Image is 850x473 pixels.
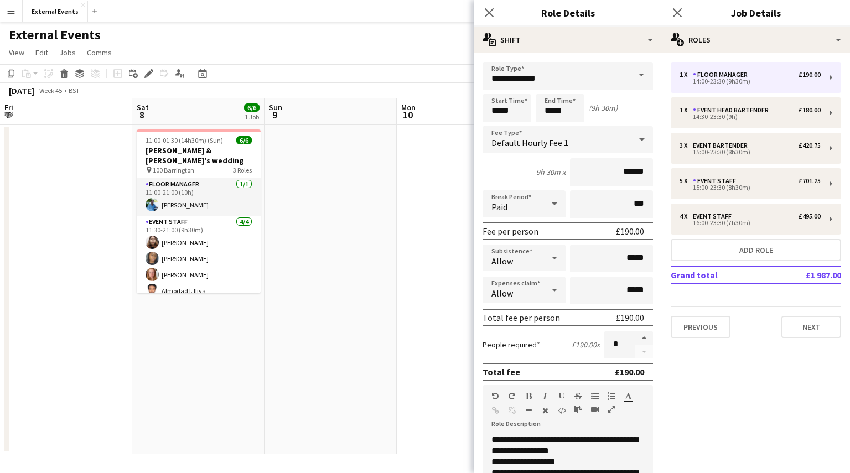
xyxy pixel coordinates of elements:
[9,27,101,43] h1: External Events
[799,142,821,149] div: £420.75
[400,108,416,121] span: 10
[671,266,771,284] td: Grand total
[31,45,53,60] a: Edit
[4,45,29,60] a: View
[616,312,644,323] div: £190.00
[680,149,821,155] div: 15:00-23:30 (8h30m)
[483,366,520,377] div: Total fee
[591,392,599,401] button: Unordered List
[508,392,516,401] button: Redo
[799,71,821,79] div: £190.00
[483,226,538,237] div: Fee per person
[591,405,599,414] button: Insert video
[37,86,64,95] span: Week 45
[558,392,566,401] button: Underline
[693,71,752,79] div: Floor manager
[491,137,568,148] span: Default Hourly Fee 1
[137,178,261,216] app-card-role: Floor manager1/111:00-21:00 (10h)[PERSON_NAME]
[491,392,499,401] button: Undo
[137,145,261,165] h3: [PERSON_NAME] & [PERSON_NAME]'s wedding
[671,239,841,261] button: Add role
[799,106,821,114] div: £180.00
[82,45,116,60] a: Comms
[137,129,261,293] app-job-card: 11:00-01:30 (14h30m) (Sun)6/6[PERSON_NAME] & [PERSON_NAME]'s wedding 100 Barrington3 RolesFloor m...
[35,48,48,58] span: Edit
[69,86,80,95] div: BST
[269,102,282,112] span: Sun
[693,177,740,185] div: Event staff
[541,406,549,415] button: Clear Formatting
[541,392,549,401] button: Italic
[137,102,149,112] span: Sat
[4,102,13,112] span: Fri
[153,166,194,174] span: 100 Barrington
[624,392,632,401] button: Text Color
[245,113,259,121] div: 1 Job
[608,392,615,401] button: Ordered List
[244,103,260,112] span: 6/6
[525,406,532,415] button: Horizontal Line
[23,1,88,22] button: External Events
[671,316,730,338] button: Previous
[680,79,821,84] div: 14:00-23:30 (9h30m)
[491,201,507,212] span: Paid
[135,108,149,121] span: 8
[615,366,644,377] div: £190.00
[680,142,693,149] div: 3 x
[9,48,24,58] span: View
[680,185,821,190] div: 15:00-23:30 (8h30m)
[693,212,736,220] div: Event staff
[491,256,513,267] span: Allow
[616,226,644,237] div: £190.00
[662,6,850,20] h3: Job Details
[483,340,540,350] label: People required
[483,312,560,323] div: Total fee per person
[680,177,693,185] div: 5 x
[558,406,566,415] button: HTML Code
[474,27,662,53] div: Shift
[267,108,282,121] span: 9
[572,340,600,350] div: £190.00 x
[589,103,618,113] div: (9h 30m)
[233,166,252,174] span: 3 Roles
[55,45,80,60] a: Jobs
[680,106,693,114] div: 1 x
[693,142,752,149] div: Event bartender
[59,48,76,58] span: Jobs
[635,331,653,345] button: Increase
[87,48,112,58] span: Comms
[491,288,513,299] span: Allow
[680,212,693,220] div: 4 x
[9,85,34,96] div: [DATE]
[693,106,773,114] div: Event head Bartender
[799,177,821,185] div: £701.25
[574,392,582,401] button: Strikethrough
[525,392,532,401] button: Bold
[662,27,850,53] div: Roles
[680,220,821,226] div: 16:00-23:30 (7h30m)
[401,102,416,112] span: Mon
[146,136,223,144] span: 11:00-01:30 (14h30m) (Sun)
[474,6,662,20] h3: Role Details
[680,114,821,119] div: 14:30-23:30 (9h)
[771,266,841,284] td: £1 987.00
[137,216,261,302] app-card-role: Event staff4/411:30-21:00 (9h30m)[PERSON_NAME][PERSON_NAME][PERSON_NAME]Almodad I. Iliya
[781,316,841,338] button: Next
[536,167,566,177] div: 9h 30m x
[3,108,13,121] span: 7
[799,212,821,220] div: £495.00
[574,405,582,414] button: Paste as plain text
[680,71,693,79] div: 1 x
[236,136,252,144] span: 6/6
[608,405,615,414] button: Fullscreen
